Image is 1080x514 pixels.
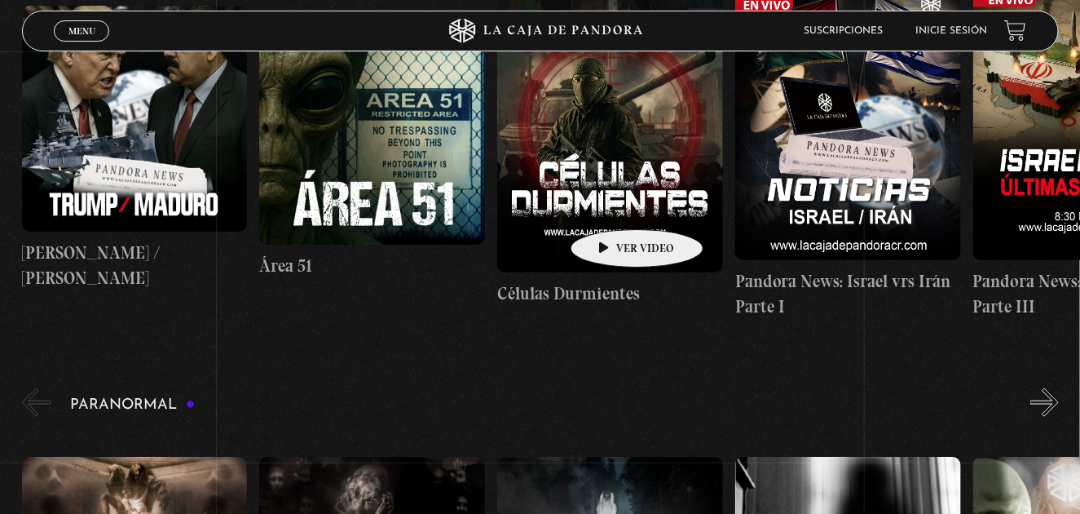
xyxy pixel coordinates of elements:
[68,26,95,36] span: Menu
[497,281,723,307] h4: Células Durmientes
[1030,388,1059,417] button: Next
[259,253,485,279] h4: Área 51
[916,26,988,36] a: Inicie sesión
[735,268,961,320] h4: Pandora News: Israel vrs Irán Parte I
[71,397,196,413] h3: Paranormal
[22,240,248,291] h4: [PERSON_NAME] / [PERSON_NAME]
[1004,20,1026,42] a: View your shopping cart
[63,39,101,51] span: Cerrar
[22,388,51,417] button: Previous
[804,26,884,36] a: Suscripciones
